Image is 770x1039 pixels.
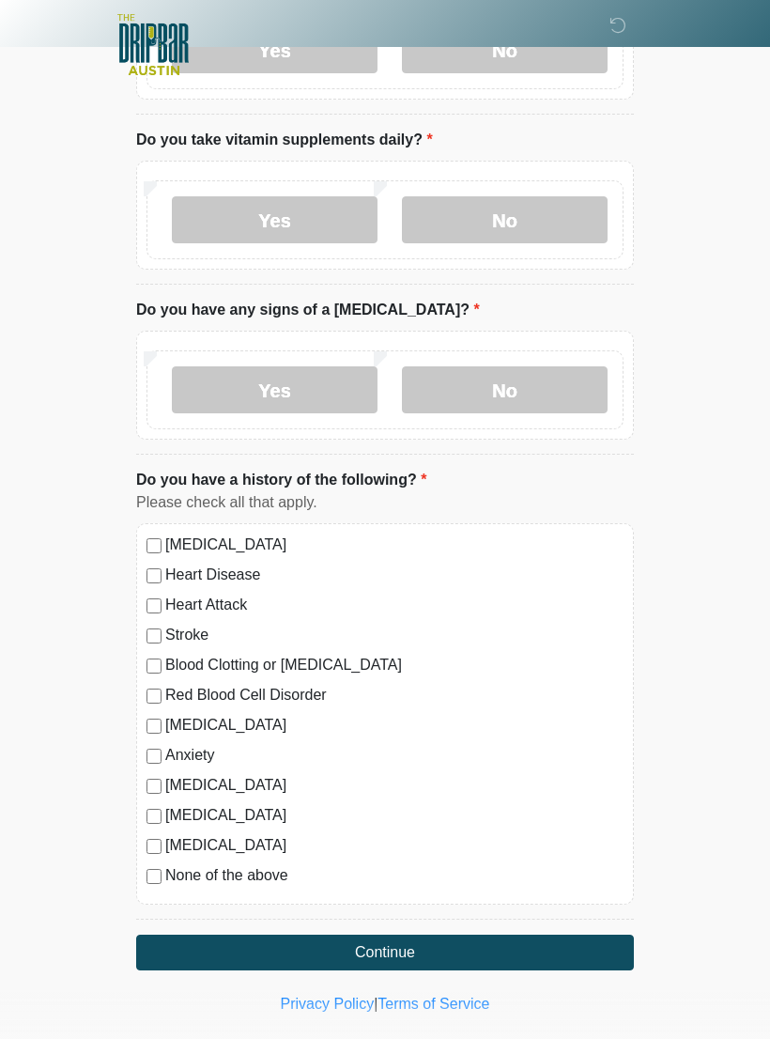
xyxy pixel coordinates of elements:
[117,14,189,75] img: The DRIPBaR - Austin The Domain Logo
[165,684,624,706] label: Red Blood Cell Disorder
[146,749,162,764] input: Anxiety
[136,935,634,970] button: Continue
[165,744,624,767] label: Anxiety
[136,299,480,321] label: Do you have any signs of a [MEDICAL_DATA]?
[146,628,162,644] input: Stroke
[165,774,624,797] label: [MEDICAL_DATA]
[402,196,608,243] label: No
[165,714,624,737] label: [MEDICAL_DATA]
[146,779,162,794] input: [MEDICAL_DATA]
[136,491,634,514] div: Please check all that apply.
[146,598,162,613] input: Heart Attack
[146,538,162,553] input: [MEDICAL_DATA]
[165,804,624,827] label: [MEDICAL_DATA]
[281,996,375,1012] a: Privacy Policy
[165,534,624,556] label: [MEDICAL_DATA]
[165,564,624,586] label: Heart Disease
[146,839,162,854] input: [MEDICAL_DATA]
[136,129,433,151] label: Do you take vitamin supplements daily?
[146,719,162,734] input: [MEDICAL_DATA]
[165,624,624,646] label: Stroke
[402,366,608,413] label: No
[146,869,162,884] input: None of the above
[165,834,624,857] label: [MEDICAL_DATA]
[165,654,624,676] label: Blood Clotting or [MEDICAL_DATA]
[136,469,426,491] label: Do you have a history of the following?
[146,568,162,583] input: Heart Disease
[374,996,377,1012] a: |
[165,864,624,887] label: None of the above
[172,196,377,243] label: Yes
[377,996,489,1012] a: Terms of Service
[146,809,162,824] input: [MEDICAL_DATA]
[146,659,162,674] input: Blood Clotting or [MEDICAL_DATA]
[146,689,162,704] input: Red Blood Cell Disorder
[165,594,624,616] label: Heart Attack
[172,366,377,413] label: Yes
